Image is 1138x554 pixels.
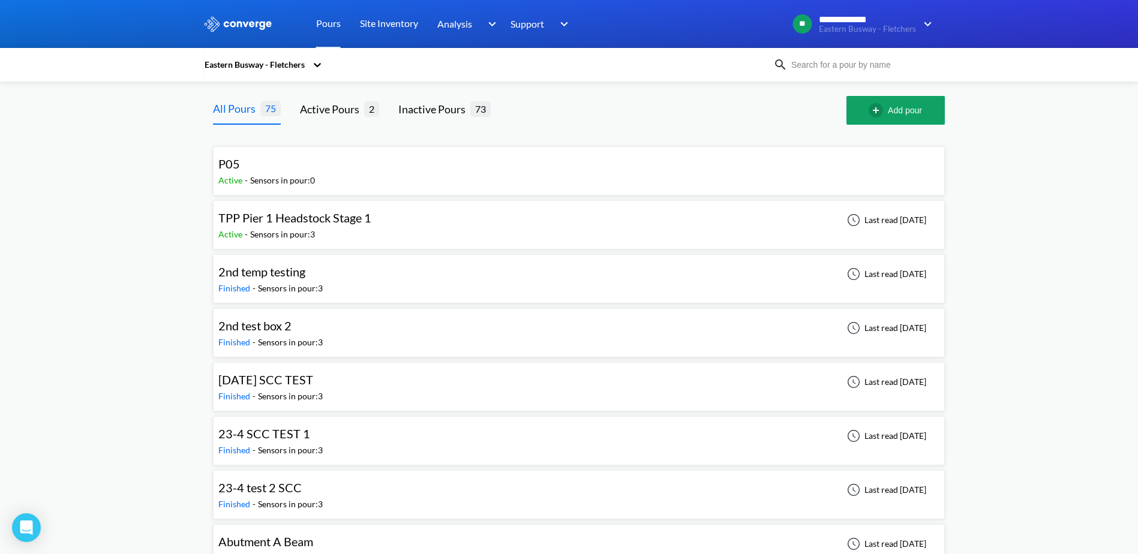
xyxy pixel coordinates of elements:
span: [DATE] SCC TEST [218,372,313,387]
div: Sensors in pour: 3 [258,336,323,349]
img: downArrow.svg [916,17,935,31]
a: 2nd temp testingFinished-Sensors in pour:3Last read [DATE] [213,268,945,278]
div: Sensors in pour: 3 [258,282,323,295]
div: Sensors in pour: 3 [258,444,323,457]
img: icon-search.svg [773,58,788,72]
div: Last read [DATE] [840,375,930,389]
div: Last read [DATE] [840,429,930,443]
span: - [253,499,258,509]
img: add-circle-outline.svg [869,103,888,118]
div: Sensors in pour: 3 [258,390,323,403]
span: Active [218,175,245,185]
div: Last read [DATE] [840,321,930,335]
a: P05Active-Sensors in pour:0 [213,160,945,170]
div: Last read [DATE] [840,267,930,281]
div: Last read [DATE] [840,537,930,551]
span: Support [511,16,544,31]
span: - [253,337,258,347]
div: Open Intercom Messenger [12,513,41,542]
a: 23-4 SCC TEST 1Finished-Sensors in pour:3Last read [DATE] [213,430,945,440]
img: downArrow.svg [480,17,499,31]
div: Sensors in pour: 3 [250,228,315,241]
span: Active [218,229,245,239]
a: 2nd test box 2Finished-Sensors in pour:3Last read [DATE] [213,322,945,332]
div: Last read [DATE] [840,483,930,497]
div: Sensors in pour: 3 [258,498,323,511]
span: Finished [218,337,253,347]
img: logo_ewhite.svg [203,16,273,32]
span: - [245,229,250,239]
span: 2nd test box 2 [218,318,292,333]
span: Finished [218,283,253,293]
div: Inactive Pours [398,101,470,118]
a: 23-4 test 2 SCCFinished-Sensors in pour:3Last read [DATE] [213,484,945,494]
span: Analysis [437,16,472,31]
div: Sensors in pour: 0 [250,174,315,187]
img: downArrow.svg [553,17,572,31]
div: Last read [DATE] [840,213,930,227]
button: Add pour [846,96,945,125]
span: - [245,175,250,185]
span: P05 [218,156,240,171]
div: All Pours [213,100,260,117]
span: - [253,391,258,401]
div: Active Pours [300,101,364,118]
span: 73 [470,101,491,116]
span: 75 [260,101,281,116]
span: Abutment A Beam [218,534,313,549]
span: TPP Pier 1 Headstock Stage 1 [218,210,371,225]
span: Eastern Busway - Fletchers [819,25,916,34]
span: 23-4 test 2 SCC [218,480,302,495]
a: Abutment A BeamFinished-Sensors in pour:3Last read [DATE] [213,538,945,548]
span: 2 [364,101,379,116]
span: Finished [218,391,253,401]
div: Eastern Busway - Fletchers [203,58,307,71]
a: [DATE] SCC TESTFinished-Sensors in pour:3Last read [DATE] [213,376,945,386]
span: Finished [218,445,253,455]
span: Finished [218,499,253,509]
span: 23-4 SCC TEST 1 [218,426,310,441]
input: Search for a pour by name [788,58,933,71]
span: - [253,445,258,455]
span: - [253,283,258,293]
span: 2nd temp testing [218,264,305,279]
a: TPP Pier 1 Headstock Stage 1Active-Sensors in pour:3Last read [DATE] [213,214,945,224]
